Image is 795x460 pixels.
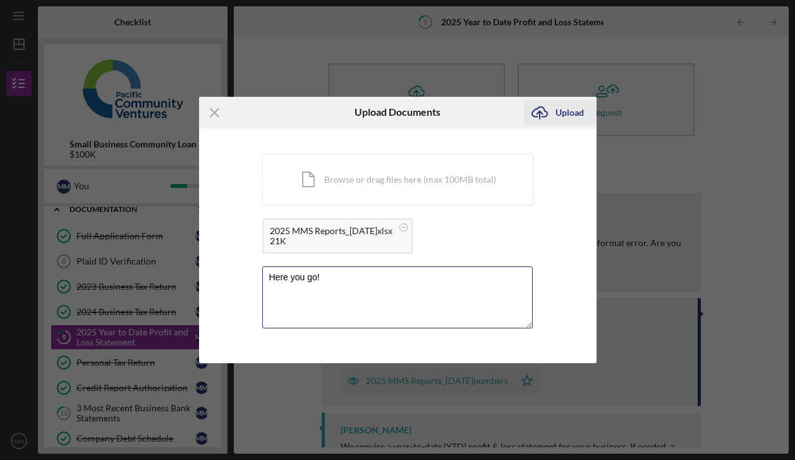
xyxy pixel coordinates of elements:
[355,106,440,118] h6: Upload Documents
[262,266,533,328] textarea: Here you go!
[524,100,597,125] button: Upload
[270,236,392,246] div: 21K
[270,226,392,236] div: 2025 MMS Reports_[DATE]xlsx
[555,100,584,125] div: Upload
